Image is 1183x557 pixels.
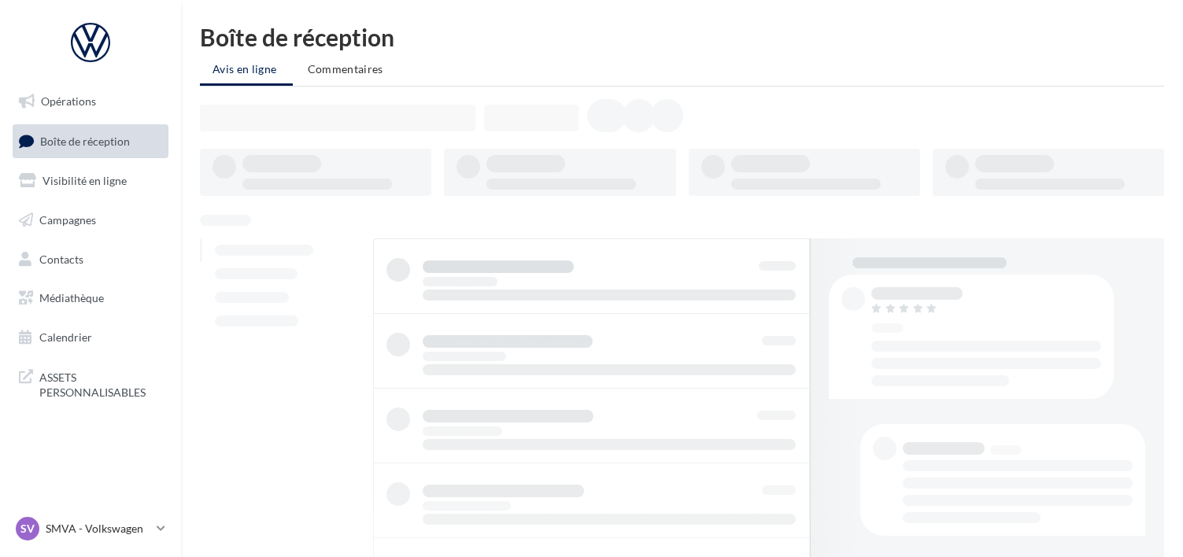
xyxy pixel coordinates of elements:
[9,85,172,118] a: Opérations
[20,521,35,537] span: SV
[9,243,172,276] a: Contacts
[40,134,130,147] span: Boîte de réception
[39,330,92,344] span: Calendrier
[9,360,172,407] a: ASSETS PERSONNALISABLES
[41,94,96,108] span: Opérations
[9,321,172,354] a: Calendrier
[39,291,104,304] span: Médiathèque
[308,62,383,76] span: Commentaires
[39,213,96,227] span: Campagnes
[9,204,172,237] a: Campagnes
[200,25,1164,49] div: Boîte de réception
[39,252,83,265] span: Contacts
[39,367,162,400] span: ASSETS PERSONNALISABLES
[9,124,172,158] a: Boîte de réception
[9,164,172,197] a: Visibilité en ligne
[46,521,150,537] p: SMVA - Volkswagen
[13,514,168,544] a: SV SMVA - Volkswagen
[43,174,127,187] span: Visibilité en ligne
[9,282,172,315] a: Médiathèque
